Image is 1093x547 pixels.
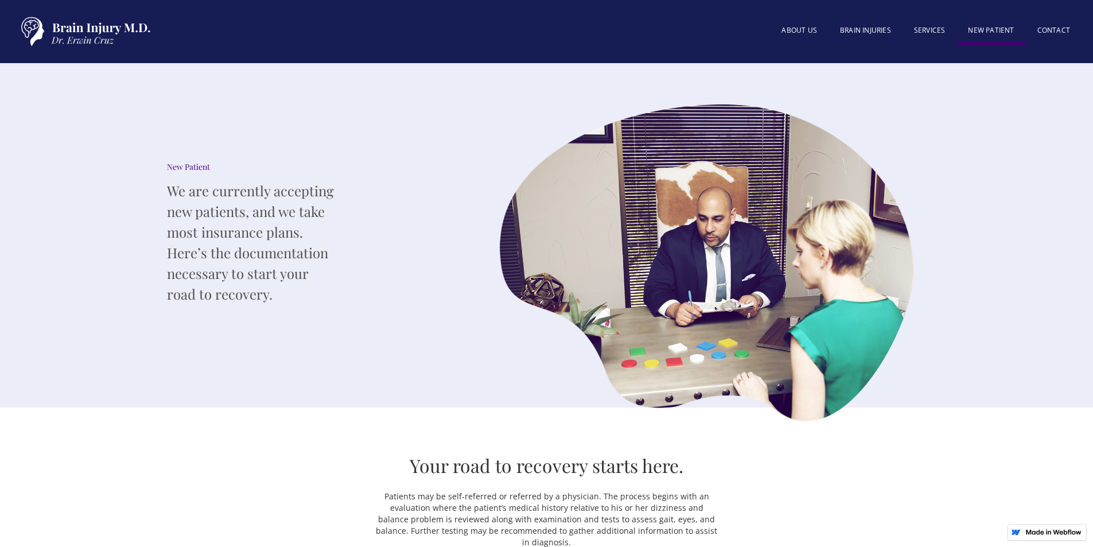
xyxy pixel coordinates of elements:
[903,19,957,42] a: SERVICES
[956,19,1025,45] a: New patient
[1025,529,1082,535] img: Made in Webflow
[410,453,683,478] h2: Your road to recovery starts here.
[770,19,828,42] a: About US
[167,180,339,304] p: We are currently accepting new patients, and we take most insurance plans. Here’s the documentati...
[11,11,155,52] a: home
[828,19,903,42] a: BRAIN INJURIES
[167,161,339,173] div: New Patient
[1026,19,1082,42] a: Contact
